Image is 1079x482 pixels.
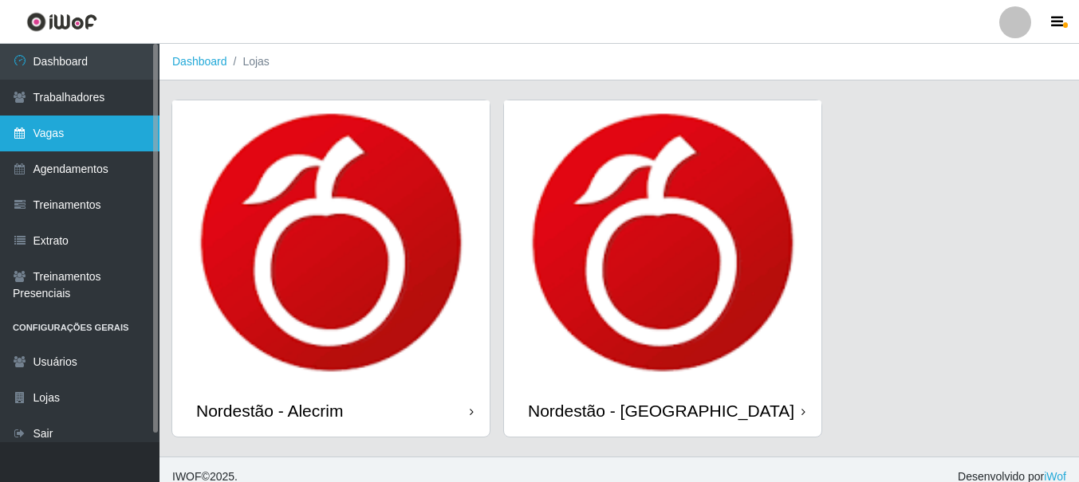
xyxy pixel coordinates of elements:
div: Nordestão - Alecrim [196,401,343,421]
img: cardImg [504,100,821,385]
a: Nordestão - [GEOGRAPHIC_DATA] [504,100,821,437]
img: CoreUI Logo [26,12,97,32]
div: Nordestão - [GEOGRAPHIC_DATA] [528,401,794,421]
a: Dashboard [172,55,227,68]
a: Nordestão - Alecrim [172,100,490,437]
nav: breadcrumb [159,44,1079,80]
li: Lojas [227,53,270,70]
img: cardImg [172,100,490,385]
